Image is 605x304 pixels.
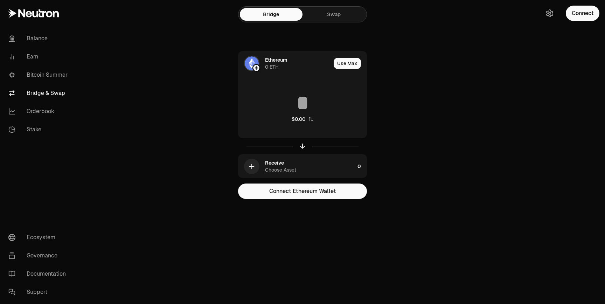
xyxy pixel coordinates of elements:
div: 0 [357,154,367,178]
div: Choose Asset [265,166,296,173]
a: Ecosystem [3,228,76,247]
a: Documentation [3,265,76,283]
a: Bridge [240,8,302,21]
div: ReceiveChoose Asset [238,154,355,178]
button: Use Max [334,58,361,69]
img: ETH Logo [245,56,259,70]
a: Swap [302,8,365,21]
a: Bitcoin Summer [3,66,76,84]
div: Ethereum [265,56,287,63]
button: Connect [566,6,599,21]
a: Balance [3,29,76,48]
button: $0.00 [292,116,314,123]
div: ETH LogoEthereum LogoEthereum0 ETH [238,51,331,75]
div: Receive [265,159,284,166]
img: Ethereum Logo [253,65,259,71]
a: Governance [3,247,76,265]
a: Stake [3,120,76,139]
a: Bridge & Swap [3,84,76,102]
a: Orderbook [3,102,76,120]
div: 0 ETH [265,63,279,70]
button: Connect Ethereum Wallet [238,184,367,199]
a: Support [3,283,76,301]
button: ReceiveChoose Asset0 [238,154,367,178]
div: $0.00 [292,116,305,123]
a: Earn [3,48,76,66]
